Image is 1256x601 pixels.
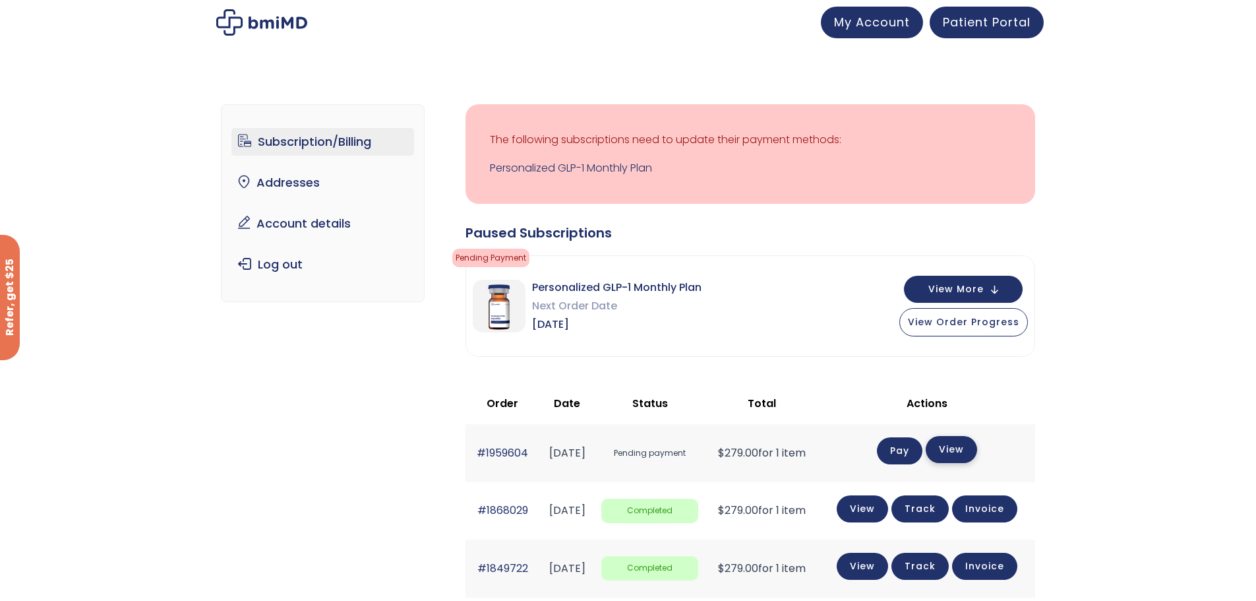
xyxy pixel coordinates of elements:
a: My Account [821,7,923,38]
a: Track [891,553,949,580]
a: Addresses [231,169,414,197]
nav: Account pages [221,104,425,302]
span: Actions [907,396,947,411]
span: Pending Payment [452,249,529,267]
span: Status [632,396,668,411]
img: My account [216,9,307,36]
span: Personalized GLP-1 Monthly Plan [532,278,702,297]
span: 279.00 [718,445,758,460]
p: The following subscriptions need to update their payment methods: [490,131,1011,149]
div: Paused Subscriptions [465,224,1035,242]
span: Order [487,396,518,411]
td: for 1 item [705,424,818,482]
span: Total [748,396,776,411]
a: View [926,436,977,463]
a: Personalized GLP-1 Monthly Plan [490,159,1011,177]
button: View More [904,276,1023,303]
span: My Account [834,14,910,30]
span: Completed [601,556,698,581]
span: Next Order Date [532,297,702,315]
a: Patient Portal [930,7,1044,38]
td: for 1 item [705,482,818,540]
a: Track [891,495,949,522]
a: Pay [877,437,922,464]
img: Personalized GLP-1 Monthly Plan [473,280,525,332]
span: Completed [601,499,698,523]
a: View [837,553,888,580]
time: [DATE] [549,561,585,576]
span: $ [718,503,725,518]
td: for 1 item [705,540,818,597]
span: Date [554,396,580,411]
span: 279.00 [718,503,758,518]
a: #1959604 [477,445,528,460]
span: Pending payment [601,441,698,466]
span: $ [718,445,725,460]
a: Subscription/Billing [231,128,414,156]
a: Invoice [952,495,1017,522]
span: View More [928,285,984,294]
a: View [837,495,888,522]
time: [DATE] [549,445,585,460]
button: View Order Progress [899,308,1028,336]
a: Log out [231,251,414,278]
span: 279.00 [718,561,758,576]
a: Invoice [952,553,1017,580]
span: [DATE] [532,315,702,334]
span: Patient Portal [943,14,1031,30]
span: View Order Progress [908,315,1019,329]
span: $ [718,561,725,576]
a: #1868029 [477,503,528,518]
time: [DATE] [549,503,585,518]
a: Account details [231,210,414,237]
a: #1849722 [477,561,528,576]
